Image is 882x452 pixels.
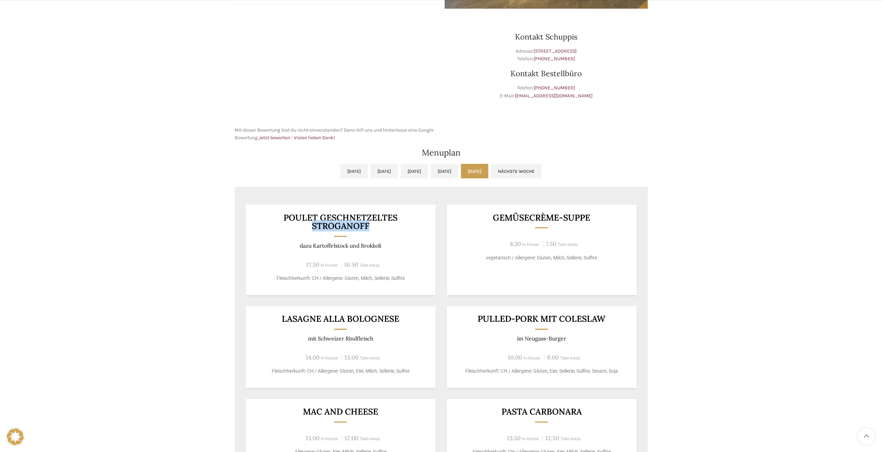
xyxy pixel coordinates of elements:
span: 9.00 [547,354,559,361]
h3: Pasta Carbonara [455,407,628,416]
span: 7.50 [546,240,556,248]
span: Take-Away [359,263,380,268]
h3: LASAGNE ALLA BOLOGNESE [254,314,427,323]
span: Take-Away [560,356,580,361]
span: 17.50 [306,261,319,268]
h3: Kontakt Schuppis [445,33,648,41]
h3: Poulet Geschnetzeltes Stroganoff [254,213,427,230]
span: 13.50 [507,434,521,442]
span: 12.50 [545,434,559,442]
p: Fleischherkunft: CH / Allergene: Gluten, Milch, Sellerie, Sulfite [254,275,427,282]
a: [DATE] [340,164,368,178]
h3: Gemüsecrème-Suppe [455,213,628,222]
a: [DATE] [431,164,458,178]
span: In-House [321,436,338,441]
span: Take-Away [360,436,380,441]
p: Telefon: E-Mail: [445,84,648,100]
p: dazu Kartoffelstock und Brokkoli [254,242,427,249]
span: 8.30 [510,240,521,248]
h3: Mac and Cheese [254,407,427,416]
a: Scroll to top button [858,428,875,445]
span: Take-Away [360,356,380,361]
a: [DATE] [370,164,398,178]
a: [PHONE_NUMBER] [534,85,575,91]
span: Take-Away [560,436,581,441]
p: Mit dieser Bewertung bist du nicht einverstanden? Dann hilf uns und hinterlasse eine Google Bewer... [235,126,438,142]
a: Nächste Woche [491,164,542,178]
p: vegetarisch / Allergene: Gluten, Milch, Sellerie, Sulfite [455,254,628,262]
span: 13.00 [344,354,358,361]
p: Fleischherkunft: CH / Allergene: Gluten, Eier, Milch, Sellerie, Sulfite [254,367,427,375]
p: mit Schweizer Rindfleisch [254,335,427,342]
h2: Menuplan [235,149,648,157]
span: In-House [522,436,539,441]
a: Jetzt bewerten - Vielen lieben Dank! [259,135,335,141]
a: [PHONE_NUMBER] [534,56,575,62]
span: In-House [522,242,539,247]
span: In-House [523,356,540,361]
h3: Kontakt Bestellbüro [445,70,648,77]
h3: Pulled-Pork mit Coleslaw [455,314,628,323]
span: 16.50 [344,261,358,268]
a: [STREET_ADDRESS] [534,48,577,54]
p: Fleischherkunft: CH / Allergene: Gluten, Eier, Sellerie, Sulfite, Sesam, Soja [455,367,628,375]
a: [DATE] [461,164,488,178]
span: In-House [321,263,338,268]
span: 14.00 [306,354,320,361]
span: 10.00 [508,354,522,361]
p: Adresse: Telefon: [445,47,648,63]
span: Take-Away [558,242,578,247]
a: [EMAIL_ADDRESS][DOMAIN_NAME] [515,93,593,99]
iframe: schwyter schuppis [235,16,438,119]
span: 13.00 [306,434,320,442]
p: im Neugass-Burger [455,335,628,342]
span: 12.00 [344,434,358,442]
span: In-House [321,356,338,361]
a: [DATE] [401,164,428,178]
